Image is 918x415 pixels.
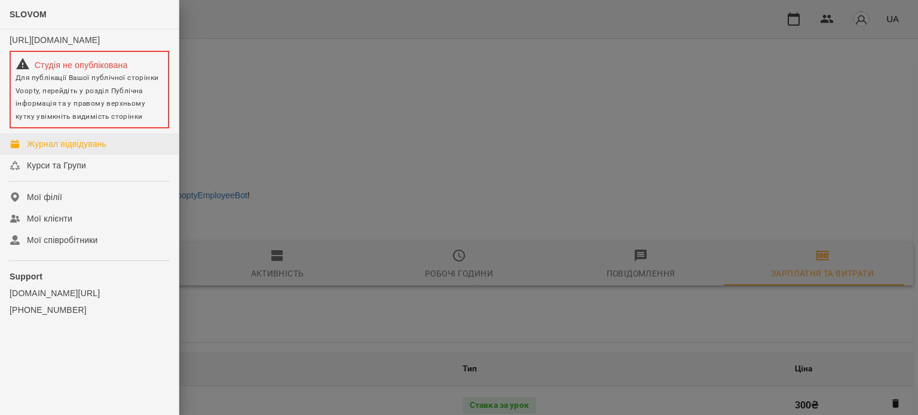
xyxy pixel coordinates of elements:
div: Мої клієнти [27,213,72,225]
span: Для публікації Вашої публічної сторінки Voopty, перейдіть у розділ Публічна інформація та у право... [16,73,158,121]
a: [URL][DOMAIN_NAME] [10,35,100,45]
span: SLOVOM [10,10,47,19]
div: Мої співробітники [27,234,98,246]
div: Студія не опублікована [16,57,163,71]
p: Support [10,270,169,282]
div: Мої філії [27,191,62,203]
a: [PHONE_NUMBER] [10,304,169,316]
div: Журнал відвідувань [27,138,106,150]
a: [DOMAIN_NAME][URL] [10,287,169,299]
div: Курси та Групи [27,159,86,171]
